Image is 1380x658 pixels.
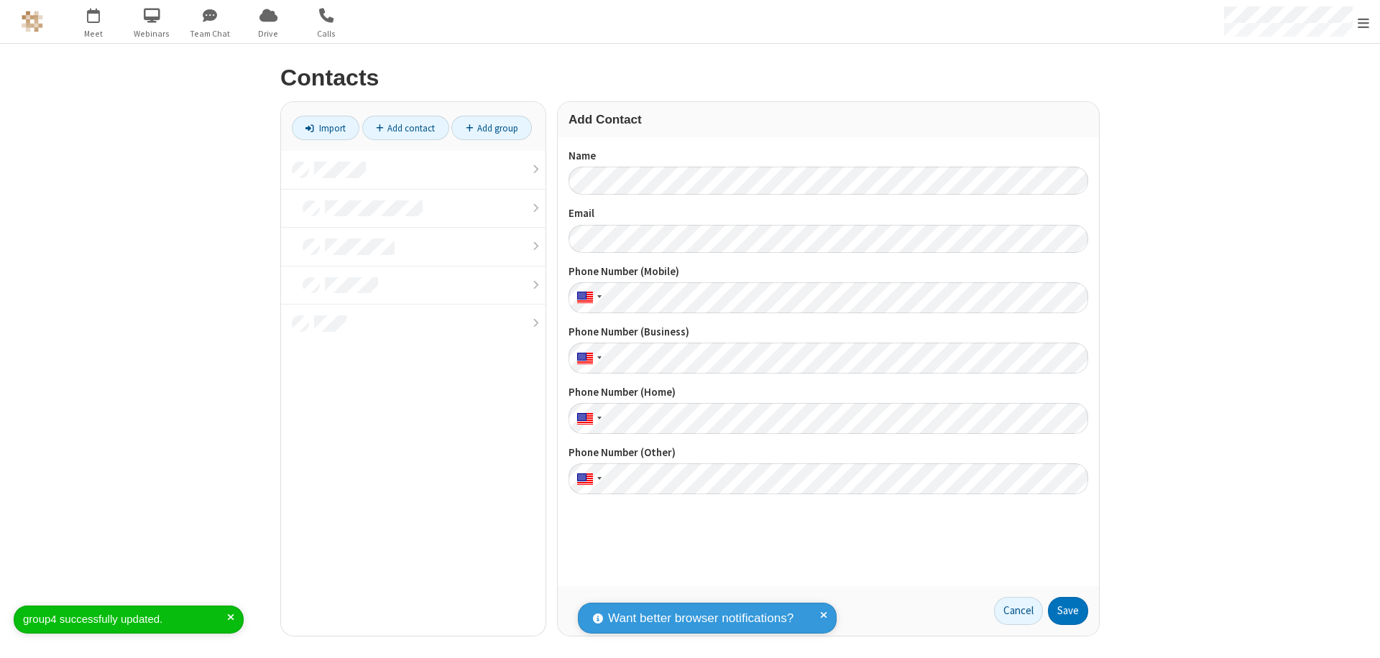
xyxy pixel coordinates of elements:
a: Cancel [994,597,1043,626]
span: Webinars [125,27,179,40]
label: Email [569,205,1088,222]
button: Save [1048,597,1088,626]
label: Phone Number (Home) [569,384,1088,401]
div: group4 successfully updated. [23,611,227,628]
div: United States: + 1 [569,282,606,313]
a: Add group [451,116,532,140]
h3: Add Contact [569,113,1088,126]
span: Drive [241,27,295,40]
div: United States: + 1 [569,343,606,374]
img: QA Selenium DO NOT DELETE OR CHANGE [22,11,43,32]
span: Want better browser notifications? [608,609,793,628]
span: Meet [67,27,121,40]
span: Calls [300,27,354,40]
label: Phone Number (Mobile) [569,264,1088,280]
div: United States: + 1 [569,403,606,434]
h2: Contacts [280,65,1100,91]
label: Phone Number (Business) [569,324,1088,340]
span: Team Chat [183,27,237,40]
label: Name [569,148,1088,164]
div: United States: + 1 [569,463,606,494]
label: Phone Number (Other) [569,445,1088,461]
a: Import [292,116,359,140]
a: Add contact [362,116,449,140]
